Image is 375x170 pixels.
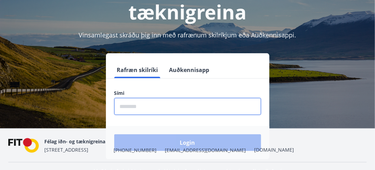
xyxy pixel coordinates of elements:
[8,138,39,153] img: FPQVkF9lTnNbbaRSFyT17YYeljoOGk5m51IhT0bO.png
[114,147,157,154] span: [PHONE_NUMBER]
[167,62,212,78] button: Auðkennisapp
[44,146,88,153] span: [STREET_ADDRESS]
[79,31,296,39] span: Vinsamlegast skráðu þig inn með rafrænum skilríkjum eða Auðkennisappi.
[114,62,161,78] button: Rafræn skilríki
[114,90,261,97] label: Sími
[254,146,294,153] a: [DOMAIN_NAME]
[165,147,246,154] span: [EMAIL_ADDRESS][DOMAIN_NAME]
[44,138,105,145] span: Félag iðn- og tæknigreina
